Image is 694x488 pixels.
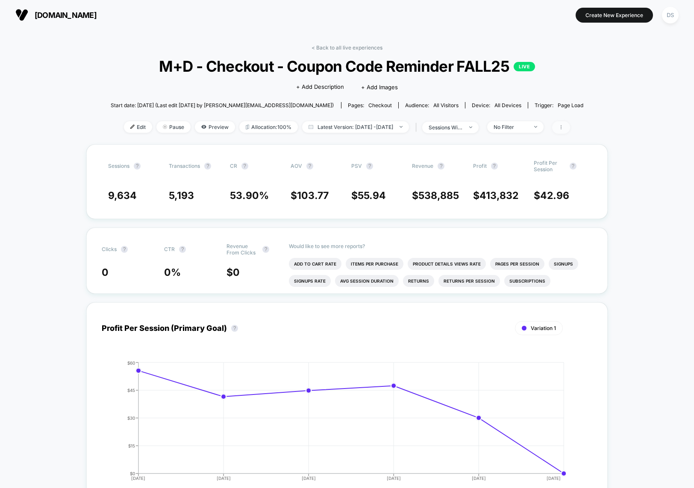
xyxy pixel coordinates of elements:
span: Page Load [558,102,583,108]
span: 55.94 [358,190,386,202]
button: ? [491,163,498,169]
li: Product Details Views Rate [408,258,486,270]
span: Sessions [108,163,129,169]
button: ? [306,163,313,169]
button: ? [204,163,211,169]
span: CR [230,163,237,169]
button: DS [659,6,681,24]
tspan: $0 [130,470,135,476]
button: ? [241,163,248,169]
span: 0 % [164,266,181,278]
span: CTR [164,246,175,252]
button: ? [438,163,444,169]
span: Latest Version: [DATE] - [DATE] [302,121,409,133]
span: 42.96 [540,190,569,202]
button: ? [231,325,238,332]
span: Profit Per Session [534,160,565,172]
span: PSV [351,163,362,169]
span: checkout [368,102,392,108]
button: [DOMAIN_NAME] [13,8,99,22]
span: Allocation: 100% [239,121,298,133]
span: 413,832 [479,190,518,202]
img: end [400,126,403,128]
li: Add To Cart Rate [289,258,341,270]
tspan: $60 [127,360,135,365]
tspan: [DATE] [302,476,316,481]
span: Preview [195,121,235,133]
span: Revenue From Clicks [226,243,258,256]
li: Signups [549,258,578,270]
button: ? [262,246,269,253]
span: [DOMAIN_NAME] [35,11,97,20]
li: Items Per Purchase [346,258,403,270]
span: Pause [156,121,191,133]
p: Would like to see more reports? [289,243,592,249]
span: $ [534,190,569,202]
span: 103.77 [297,190,329,202]
span: Clicks [102,246,117,252]
button: ? [134,163,141,169]
span: 53.90 % [230,190,269,202]
span: + Add Images [361,84,398,91]
span: Variation 1 [531,325,556,331]
div: Pages: [348,102,392,108]
div: No Filter [494,124,528,130]
li: Pages Per Session [490,258,544,270]
span: | [413,121,422,134]
span: 9,634 [108,190,137,202]
div: DS [662,7,679,23]
span: Profit [473,163,487,169]
span: $ [412,190,459,202]
img: Visually logo [15,9,28,21]
tspan: [DATE] [132,476,146,481]
div: sessions with impression [429,124,463,131]
tspan: $45 [127,387,135,392]
button: Create New Experience [576,8,653,23]
div: Trigger: [535,102,583,108]
span: all devices [494,102,521,108]
div: Audience: [405,102,459,108]
span: 0 [102,266,109,278]
li: Signups Rate [289,275,331,287]
button: ? [570,163,576,169]
li: Avg Session Duration [335,275,399,287]
span: M+D - Checkout - Coupon Code Reminder FALL25 [134,57,560,75]
span: $ [473,190,518,202]
span: + Add Description [296,83,344,91]
span: 538,885 [418,190,459,202]
img: edit [130,125,135,129]
tspan: [DATE] [217,476,231,481]
img: rebalance [246,125,249,129]
tspan: $15 [128,443,135,448]
tspan: [DATE] [472,476,486,481]
span: AOV [291,163,302,169]
button: ? [179,246,186,253]
li: Subscriptions [504,275,550,287]
span: Transactions [169,163,200,169]
span: Revenue [412,163,433,169]
tspan: $30 [127,415,135,420]
p: LIVE [514,62,535,71]
img: end [469,126,472,128]
span: Device: [465,102,528,108]
button: ? [121,246,128,253]
span: 5,193 [169,190,194,202]
span: Edit [124,121,152,133]
img: end [163,125,167,129]
img: end [534,126,537,128]
span: Start date: [DATE] (Last edit [DATE] by [PERSON_NAME][EMAIL_ADDRESS][DOMAIN_NAME]) [111,102,334,108]
tspan: [DATE] [547,476,561,481]
button: ? [366,163,373,169]
tspan: [DATE] [387,476,401,481]
span: $ [291,190,329,202]
span: 0 [233,266,240,278]
li: Returns [403,275,434,287]
span: All Visitors [433,102,459,108]
a: < Back to all live experiences [312,44,382,51]
li: Returns Per Session [438,275,500,287]
span: $ [226,266,240,278]
img: calendar [309,125,313,129]
span: $ [351,190,386,202]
